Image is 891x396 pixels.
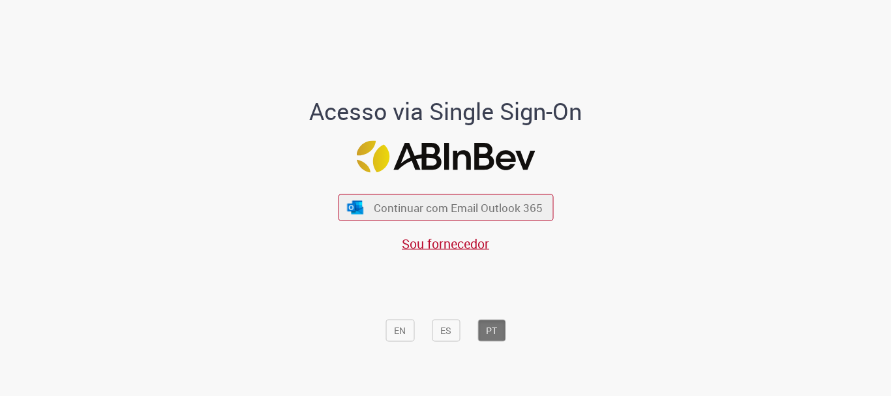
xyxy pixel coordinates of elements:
button: ES [432,320,460,342]
img: Logo ABInBev [356,141,535,173]
a: Sou fornecedor [402,235,489,252]
span: Continuar com Email Outlook 365 [374,200,543,215]
button: ícone Azure/Microsoft 360 Continuar com Email Outlook 365 [338,194,553,221]
h1: Acesso via Single Sign-On [265,99,627,125]
button: PT [477,320,506,342]
img: ícone Azure/Microsoft 360 [346,200,365,214]
button: EN [385,320,414,342]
